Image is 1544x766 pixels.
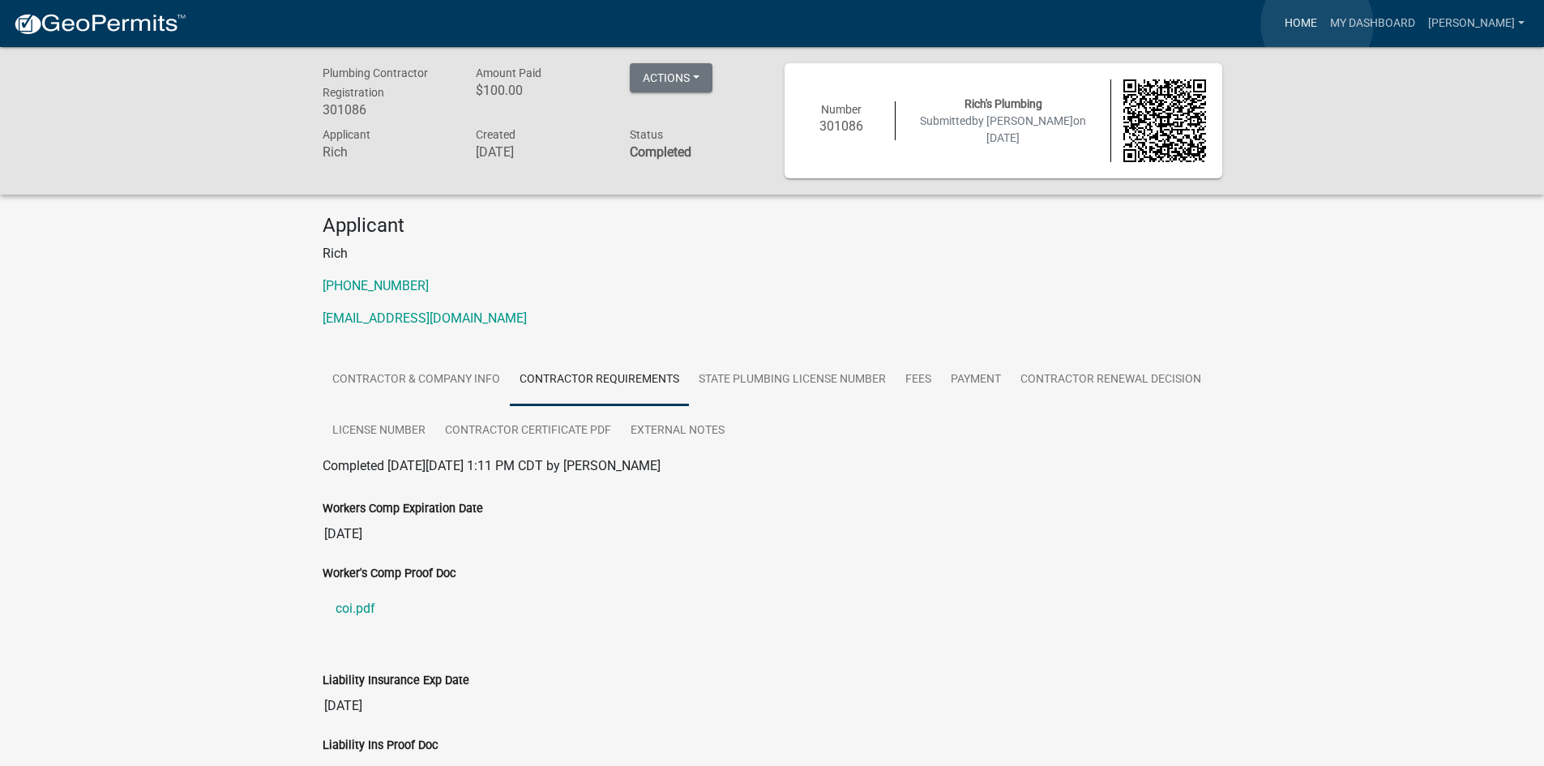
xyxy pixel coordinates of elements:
p: Rich [323,244,1222,263]
a: Home [1278,8,1324,39]
h6: Rich [323,144,452,160]
h6: [DATE] [476,144,605,160]
img: QR code [1123,79,1206,162]
label: Liability Ins Proof Doc [323,740,438,751]
label: Workers Comp Expiration Date [323,503,483,515]
a: [EMAIL_ADDRESS][DOMAIN_NAME] [323,310,527,326]
span: Number [821,103,862,116]
a: [PHONE_NUMBER] [323,278,429,293]
a: Payment [941,354,1011,406]
span: Plumbing Contractor Registration [323,66,428,99]
span: Status [630,128,663,141]
a: Contractor Renewal Decision [1011,354,1211,406]
span: by [PERSON_NAME] [972,114,1073,127]
a: State Plumbing License Number [689,354,896,406]
span: Completed [DATE][DATE] 1:11 PM CDT by [PERSON_NAME] [323,458,661,473]
span: Applicant [323,128,370,141]
h6: 301086 [801,118,883,134]
strong: Completed [630,144,691,160]
span: Created [476,128,515,141]
a: Contractor Certificate PDF [435,405,621,457]
a: License Number [323,405,435,457]
span: Rich's Plumbing [964,97,1042,110]
h6: $100.00 [476,83,605,98]
h4: Applicant [323,214,1222,238]
a: Contractor & Company Info [323,354,510,406]
button: Actions [630,63,712,92]
a: coi.pdf [323,589,1222,628]
span: Amount Paid [476,66,541,79]
a: Contractor Requirements [510,354,689,406]
label: Worker's Comp Proof Doc [323,568,456,580]
a: External Notes [621,405,734,457]
a: [PERSON_NAME] [1422,8,1531,39]
a: My Dashboard [1324,8,1422,39]
h6: 301086 [323,102,452,118]
a: Fees [896,354,941,406]
span: Submitted on [DATE] [920,114,1086,144]
label: Liability Insurance Exp Date [323,675,469,687]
